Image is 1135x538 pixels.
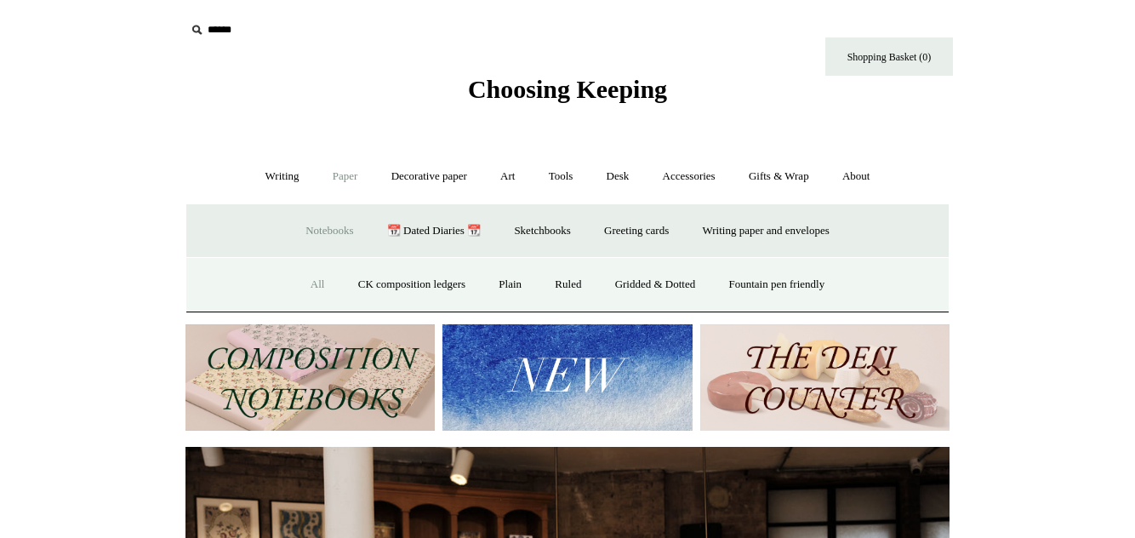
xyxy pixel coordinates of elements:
[485,154,530,199] a: Art
[372,209,496,254] a: 📆 Dated Diaries 📆
[533,154,589,199] a: Tools
[499,209,585,254] a: Sketchbooks
[290,209,368,254] a: Notebooks
[317,154,374,199] a: Paper
[733,154,824,199] a: Gifts & Wrap
[827,154,886,199] a: About
[468,75,667,103] span: Choosing Keeping
[647,154,731,199] a: Accessories
[687,209,845,254] a: Writing paper and envelopes
[343,262,481,307] a: CK composition ledgers
[185,324,435,431] img: 202302 Composition ledgers.jpg__PID:69722ee6-fa44-49dd-a067-31375e5d54ec
[825,37,953,76] a: Shopping Basket (0)
[250,154,315,199] a: Writing
[295,262,340,307] a: All
[442,324,692,431] img: New.jpg__PID:f73bdf93-380a-4a35-bcfe-7823039498e1
[483,262,537,307] a: Plain
[591,154,645,199] a: Desk
[700,324,950,431] img: The Deli Counter
[539,262,596,307] a: Ruled
[468,89,667,100] a: Choosing Keeping
[714,262,841,307] a: Fountain pen friendly
[589,209,684,254] a: Greeting cards
[376,154,482,199] a: Decorative paper
[600,262,711,307] a: Gridded & Dotted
